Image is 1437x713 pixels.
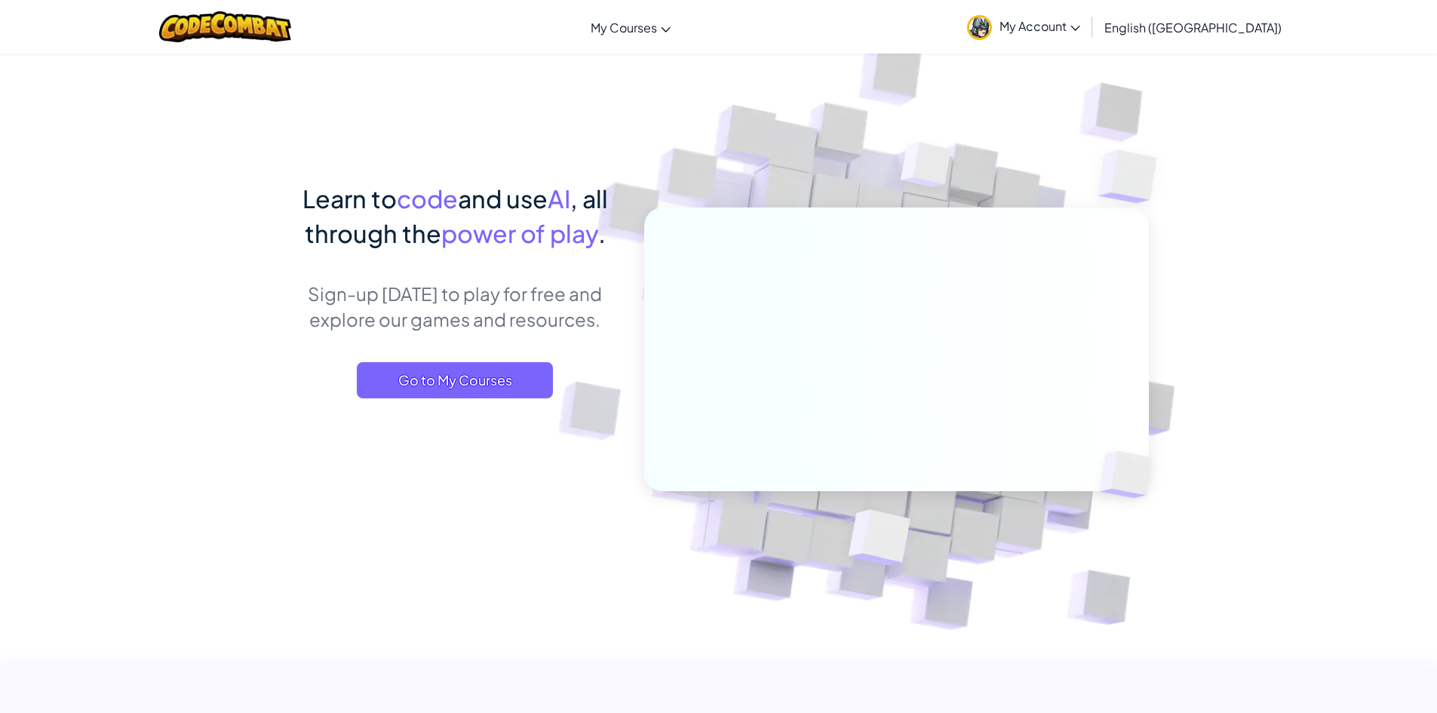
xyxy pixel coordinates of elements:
span: . [598,218,606,248]
span: code [397,183,458,214]
a: My Courses [583,7,678,48]
img: Overlap cubes [1068,113,1199,241]
span: and use [458,183,548,214]
span: AI [548,183,570,214]
a: English ([GEOGRAPHIC_DATA]) [1097,7,1289,48]
span: My Account [999,18,1080,34]
a: My Account [960,3,1088,51]
img: avatar [967,15,992,40]
span: Learn to [302,183,397,214]
img: Overlap cubes [1074,420,1187,530]
img: CodeCombat logo [159,11,291,42]
p: Sign-up [DATE] to play for free and explore our games and resources. [289,281,622,332]
img: Overlap cubes [811,478,946,603]
span: power of play [441,218,598,248]
img: Overlap cubes [872,112,981,225]
span: My Courses [591,20,657,35]
span: English ([GEOGRAPHIC_DATA]) [1104,20,1282,35]
a: Go to My Courses [357,362,553,398]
